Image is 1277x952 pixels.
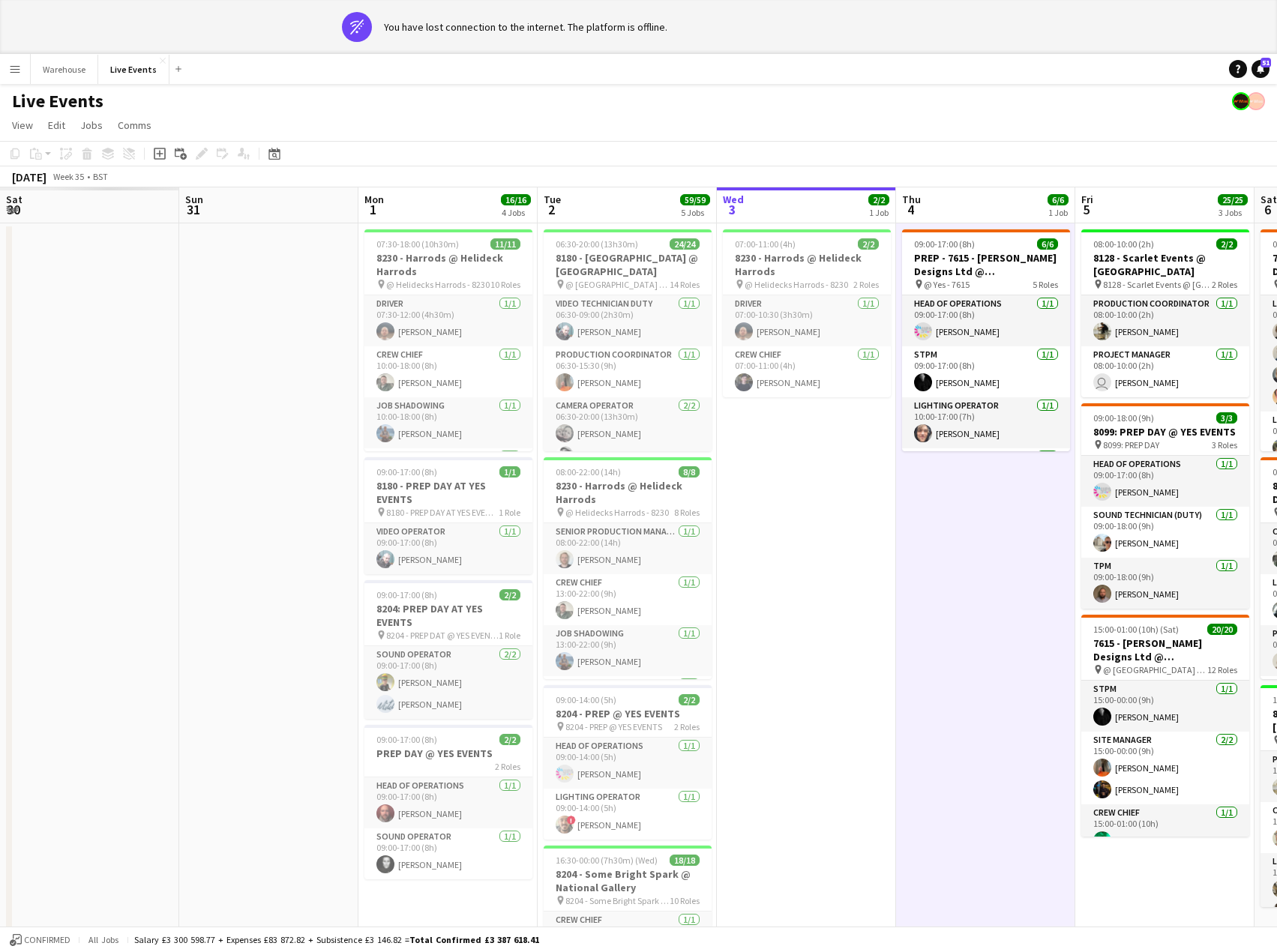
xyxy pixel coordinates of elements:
[42,115,71,135] a: Edit
[490,279,520,290] span: 10 Roles
[364,828,532,879] app-card-role: Sound Operator1/109:00-17:00 (8h)[PERSON_NAME]
[490,238,520,250] span: 11/11
[544,738,712,789] app-card-role: Head of Operations1/109:00-14:00 (5h)[PERSON_NAME]
[1103,279,1212,290] span: 8128 - Scarlet Events @ [GEOGRAPHIC_DATA]
[24,935,70,945] span: Confirmed
[681,207,709,218] div: 5 Jobs
[544,789,712,840] app-card-role: Lighting Operator1/109:00-14:00 (5h)![PERSON_NAME]
[12,90,103,112] h1: Live Events
[12,118,33,132] span: View
[556,855,658,866] span: 16:30-00:00 (7h30m) (Wed)
[723,251,891,278] h3: 8230 - Harrods @ Helideck Harrods
[1081,229,1249,397] div: 08:00-10:00 (2h)2/28128 - Scarlet Events @ [GEOGRAPHIC_DATA] 8128 - Scarlet Events @ [GEOGRAPHIC_...
[723,229,891,397] app-job-card: 07:00-11:00 (4h)2/28230 - Harrods @ Helideck Harrods @ Helidecks Harrods - 82302 RolesDriver1/107...
[544,707,712,720] h3: 8204 - PREP @ YES EVENTS
[544,251,712,278] h3: 8180 - [GEOGRAPHIC_DATA] @ [GEOGRAPHIC_DATA]
[1081,193,1093,206] span: Fri
[721,201,744,218] span: 3
[1103,439,1159,451] span: 8099: PREP DAY
[1258,201,1277,218] span: 6
[1212,439,1237,451] span: 3 Roles
[376,589,437,600] span: 09:00-17:00 (8h)
[674,721,700,732] span: 2 Roles
[6,193,22,206] span: Sat
[902,229,1070,451] app-job-card: 09:00-17:00 (8h)6/6PREP - 7615 - [PERSON_NAME] Designs Ltd @ [GEOGRAPHIC_DATA] @ Yes - 76155 Role...
[914,238,975,250] span: 09:00-17:00 (8h)
[93,171,108,182] div: BST
[1081,251,1249,278] h3: 8128 - Scarlet Events @ [GEOGRAPHIC_DATA]
[869,207,889,218] div: 1 Job
[364,523,532,574] app-card-role: Video Operator1/109:00-17:00 (8h)[PERSON_NAME]
[134,934,539,945] div: Salary £3 300 598.77 + Expenses £83 872.82 + Subsistence £3 146.82 =
[80,118,103,132] span: Jobs
[1081,403,1249,609] app-job-card: 09:00-18:00 (9h)3/38099: PREP DAY @ YES EVENTS 8099: PREP DAY3 RolesHead of Operations1/109:00-17...
[1216,412,1237,424] span: 3/3
[1219,207,1247,218] div: 3 Jobs
[1081,346,1249,397] app-card-role: Project Manager1/108:00-10:00 (2h) [PERSON_NAME]
[902,346,1070,397] app-card-role: STPM1/109:00-17:00 (8h)[PERSON_NAME]
[723,193,744,206] span: Wed
[1079,201,1093,218] span: 5
[501,194,531,205] span: 16/16
[853,279,879,290] span: 2 Roles
[544,397,712,470] app-card-role: Camera Operator2/206:30-20:00 (13h30m)[PERSON_NAME][PERSON_NAME]
[556,238,638,250] span: 06:30-20:00 (13h30m)
[1093,624,1179,635] span: 15:00-01:00 (10h) (Sat)
[118,118,151,132] span: Comms
[924,279,970,290] span: @ Yes - 7615
[565,507,669,518] span: @ Helidecks Harrods - 8230
[112,115,157,135] a: Comms
[544,676,712,727] app-card-role: Lighting Technician1/1
[544,574,712,625] app-card-role: Crew Chief1/113:00-22:00 (9h)[PERSON_NAME]
[364,646,532,719] app-card-role: Sound Operator2/209:00-17:00 (8h)[PERSON_NAME][PERSON_NAME]
[1212,279,1237,290] span: 2 Roles
[185,193,203,206] span: Sun
[48,118,65,132] span: Edit
[902,448,1070,499] app-card-role: Lighting Technician1/1
[1081,456,1249,507] app-card-role: Head of Operations1/109:00-17:00 (8h)[PERSON_NAME]
[386,507,499,518] span: 8180 - PREP DAY AT YES EVENTS
[1247,92,1265,110] app-user-avatar: Alex Gill
[7,932,73,948] button: Confirmed
[364,229,532,451] app-job-card: 07:30-18:00 (10h30m)11/118230 - Harrods @ Helideck Harrods @ Helidecks Harrods - 823010 RolesDriv...
[544,295,712,346] app-card-role: Video Technician Duty1/106:30-09:00 (2h30m)[PERSON_NAME]
[499,589,520,600] span: 2/2
[364,580,532,719] div: 09:00-17:00 (8h)2/28204: PREP DAY AT YES EVENTS 8204 - PREP DAT @ YES EVENTS1 RoleSound Operator2...
[679,466,700,477] span: 8/8
[364,397,532,448] app-card-role: Job Shadowing1/110:00-18:00 (8h)[PERSON_NAME]
[1207,624,1237,635] span: 20/20
[1261,193,1277,206] span: Sat
[364,457,532,574] app-job-card: 09:00-17:00 (8h)1/18180 - PREP DAY AT YES EVENTS 8180 - PREP DAY AT YES EVENTS1 RoleVideo Operato...
[98,55,169,84] button: Live Events
[376,466,437,477] span: 09:00-17:00 (8h)
[364,346,532,397] app-card-role: Crew Chief1/110:00-18:00 (8h)[PERSON_NAME]
[364,602,532,629] h3: 8204: PREP DAY AT YES EVENTS
[1093,412,1154,424] span: 09:00-18:00 (9h)
[723,346,891,397] app-card-role: Crew Chief1/107:00-11:00 (4h)[PERSON_NAME]
[1081,425,1249,439] h3: 8099: PREP DAY @ YES EVENTS
[1081,732,1249,804] app-card-role: Site Manager2/215:00-00:00 (9h)[PERSON_NAME][PERSON_NAME]
[674,507,700,518] span: 8 Roles
[74,115,109,135] a: Jobs
[544,193,561,206] span: Tue
[1081,615,1249,837] div: 15:00-01:00 (10h) (Sat)20/207615 - [PERSON_NAME] Designs Ltd @ [GEOGRAPHIC_DATA] @ [GEOGRAPHIC_DA...
[409,934,539,945] span: Total Confirmed £3 387 618.41
[680,194,710,205] span: 59/59
[1081,804,1249,855] app-card-role: Crew Chief1/115:00-01:00 (10h)[PERSON_NAME]
[6,115,39,135] a: View
[544,625,712,676] app-card-role: Job Shadowing1/113:00-22:00 (9h)[PERSON_NAME]
[1081,681,1249,732] app-card-role: STPM1/115:00-00:00 (9h)[PERSON_NAME]
[31,55,98,84] button: Warehouse
[1081,507,1249,558] app-card-role: Sound Technician (Duty)1/109:00-18:00 (9h)[PERSON_NAME]
[565,279,670,290] span: @ [GEOGRAPHIC_DATA] - 8180
[1048,194,1069,205] span: 6/6
[1037,238,1058,250] span: 6/6
[679,694,700,705] span: 2/2
[502,207,530,218] div: 4 Jobs
[544,229,712,451] app-job-card: 06:30-20:00 (13h30m)24/248180 - [GEOGRAPHIC_DATA] @ [GEOGRAPHIC_DATA] @ [GEOGRAPHIC_DATA] - 81801...
[12,169,46,184] div: [DATE]
[364,747,532,760] h3: PREP DAY @ YES EVENTS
